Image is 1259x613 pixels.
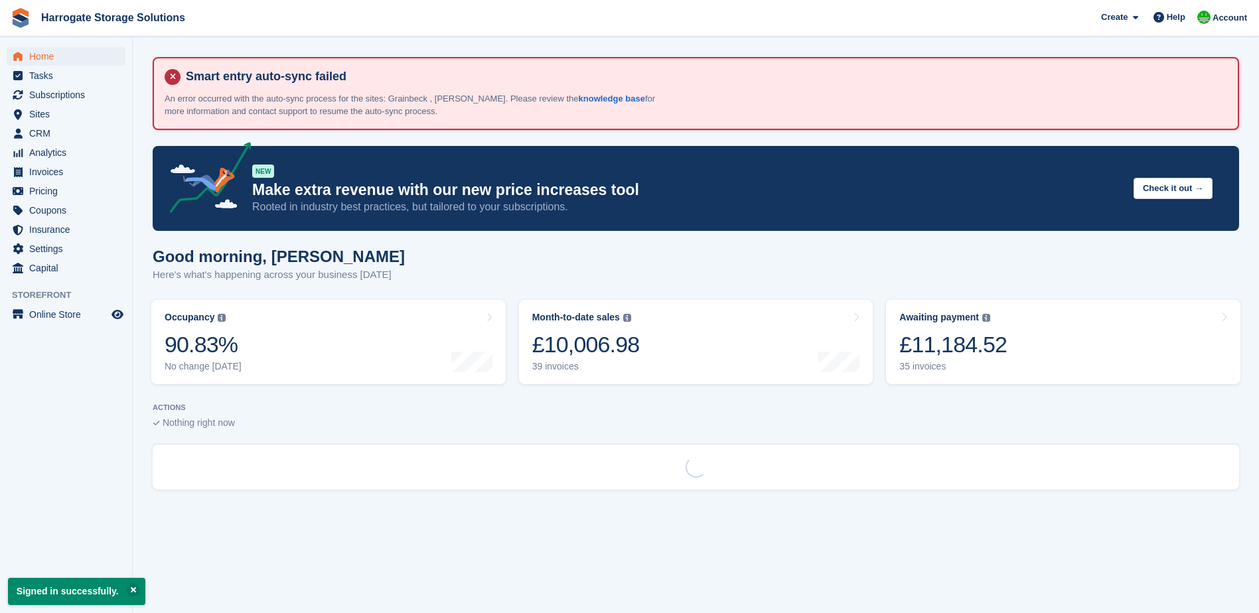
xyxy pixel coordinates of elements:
a: knowledge base [579,94,645,103]
a: Awaiting payment £11,184.52 35 invoices [886,300,1240,384]
div: £10,006.98 [532,331,640,358]
span: Invoices [29,163,109,181]
div: 39 invoices [532,361,640,372]
img: Lee and Michelle Depledge [1197,11,1211,24]
img: blank_slate_check_icon-ba018cac091ee9be17c0a81a6c232d5eb81de652e7a59be601be346b1b6ddf79.svg [153,421,160,426]
a: menu [7,201,125,220]
img: icon-info-grey-7440780725fd019a000dd9b08b2336e03edf1995a4989e88bcd33f0948082b44.svg [218,314,226,322]
a: menu [7,66,125,85]
img: icon-info-grey-7440780725fd019a000dd9b08b2336e03edf1995a4989e88bcd33f0948082b44.svg [623,314,631,322]
div: Occupancy [165,312,214,323]
img: price-adjustments-announcement-icon-8257ccfd72463d97f412b2fc003d46551f7dbcb40ab6d574587a9cd5c0d94... [159,142,252,218]
span: Tasks [29,66,109,85]
span: Nothing right now [163,417,235,428]
div: NEW [252,165,274,178]
h1: Good morning, [PERSON_NAME] [153,247,405,265]
p: Make extra revenue with our new price increases tool [252,180,1123,200]
a: menu [7,239,125,258]
p: Here's what's happening across your business [DATE] [153,267,405,283]
span: Pricing [29,182,109,200]
p: Signed in successfully. [8,578,145,605]
a: Occupancy 90.83% No change [DATE] [151,300,506,384]
span: Home [29,47,109,66]
span: Subscriptions [29,86,109,104]
span: Online Store [29,305,109,324]
div: 90.83% [165,331,242,358]
div: Awaiting payment [899,312,979,323]
span: Help [1167,11,1185,24]
img: stora-icon-8386f47178a22dfd0bd8f6a31ec36ba5ce8667c1dd55bd0f319d3a0aa187defe.svg [11,8,31,28]
h4: Smart entry auto-sync failed [181,69,1227,84]
span: Account [1213,11,1247,25]
button: Check it out → [1134,178,1213,200]
div: No change [DATE] [165,361,242,372]
p: Rooted in industry best practices, but tailored to your subscriptions. [252,200,1123,214]
a: menu [7,143,125,162]
span: Settings [29,239,109,258]
span: Sites [29,105,109,123]
a: Preview store [110,306,125,322]
img: icon-info-grey-7440780725fd019a000dd9b08b2336e03edf1995a4989e88bcd33f0948082b44.svg [982,314,990,322]
a: menu [7,163,125,181]
div: 35 invoices [899,361,1007,372]
a: menu [7,220,125,239]
span: Coupons [29,201,109,220]
span: Storefront [12,289,132,302]
span: Create [1101,11,1128,24]
a: menu [7,86,125,104]
p: ACTIONS [153,403,1239,412]
span: Capital [29,259,109,277]
a: Month-to-date sales £10,006.98 39 invoices [519,300,873,384]
span: Insurance [29,220,109,239]
a: menu [7,105,125,123]
a: menu [7,182,125,200]
div: £11,184.52 [899,331,1007,358]
a: menu [7,47,125,66]
a: menu [7,259,125,277]
a: menu [7,124,125,143]
p: An error occurred with the auto-sync process for the sites: Grainbeck , [PERSON_NAME]. Please rev... [165,92,662,118]
a: Harrogate Storage Solutions [36,7,190,29]
div: Month-to-date sales [532,312,620,323]
a: menu [7,305,125,324]
span: CRM [29,124,109,143]
span: Analytics [29,143,109,162]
